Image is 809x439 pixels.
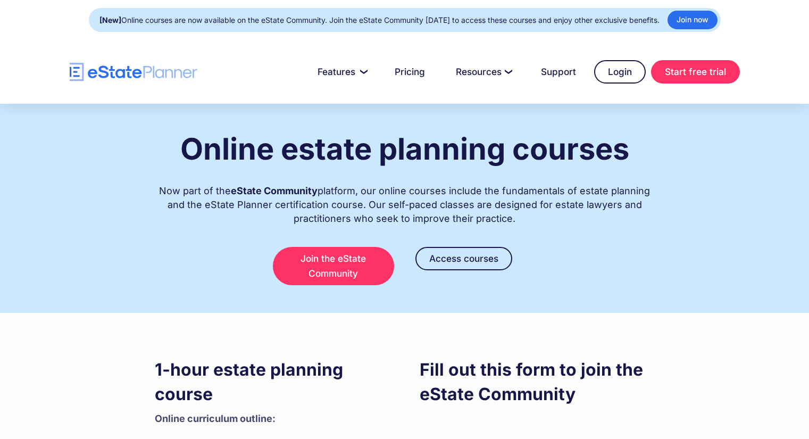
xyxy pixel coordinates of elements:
[651,60,740,84] a: Start free trial
[155,358,390,407] h3: 1-hour estate planning course
[415,247,512,270] a: Access courses
[155,173,655,226] div: Now part of the platform, our online courses include the fundamentals of estate planning and the ...
[70,63,197,81] a: home
[443,61,523,82] a: Resources
[99,13,660,28] div: Online courses are now available on the eState Community. Join the eState Community [DATE] to acc...
[273,247,394,285] a: Join the eState Community
[99,15,121,24] strong: [New]
[382,61,438,82] a: Pricing
[305,61,377,82] a: Features
[231,185,318,196] strong: eState Community
[594,60,646,84] a: Login
[180,132,629,165] h1: Online estate planning courses
[155,413,276,424] strong: Online curriculum outline: ‍
[528,61,589,82] a: Support
[668,11,718,29] a: Join now
[420,358,655,407] h3: Fill out this form to join the eState Community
